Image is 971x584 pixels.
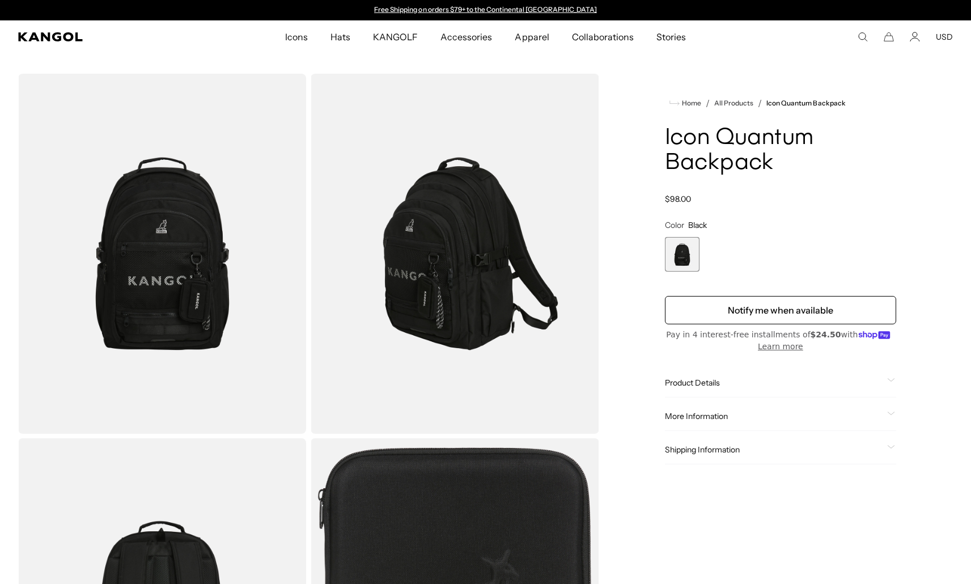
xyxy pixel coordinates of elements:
[656,20,686,53] span: Stories
[665,237,699,272] label: Black
[910,32,920,42] a: Account
[440,20,492,53] span: Accessories
[665,220,684,230] span: Color
[561,20,645,53] a: Collaborations
[369,6,603,15] div: 1 of 2
[429,20,503,53] a: Accessories
[714,99,753,107] a: All Products
[669,98,701,108] a: Home
[503,20,560,53] a: Apparel
[369,6,603,15] div: Announcement
[753,96,762,110] li: /
[362,20,429,53] a: KANGOLF
[688,220,707,230] span: Black
[319,20,362,53] a: Hats
[701,96,710,110] li: /
[936,32,953,42] button: USD
[285,20,308,53] span: Icons
[515,20,549,53] span: Apparel
[665,237,699,272] div: 1 of 1
[330,20,350,53] span: Hats
[18,32,188,41] a: Kangol
[645,20,697,53] a: Stories
[680,99,701,107] span: Home
[18,74,306,434] img: color-black
[369,6,603,15] slideshow-component: Announcement bar
[766,99,846,107] a: Icon Quantum Backpack
[374,5,597,14] a: Free Shipping on orders $79+ to the Continental [GEOGRAPHIC_DATA]
[665,411,883,421] span: More Information
[373,20,418,53] span: KANGOLF
[665,126,896,176] h1: Icon Quantum Backpack
[572,20,634,53] span: Collaborations
[858,32,868,42] summary: Search here
[884,32,894,42] button: Cart
[665,445,883,455] span: Shipping Information
[665,296,896,324] button: Notify me when available
[274,20,319,53] a: Icons
[665,378,883,388] span: Product Details
[665,96,896,110] nav: breadcrumbs
[665,194,691,204] span: $98.00
[311,74,599,434] img: color-black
